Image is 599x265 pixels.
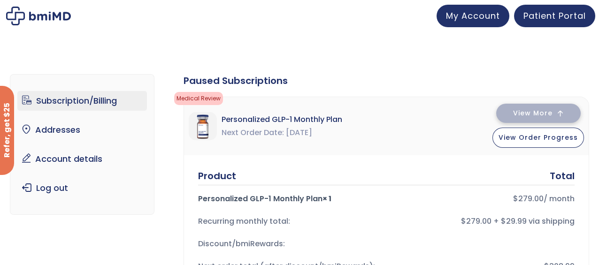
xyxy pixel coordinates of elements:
strong: × 1 [323,193,331,204]
button: View More [496,104,581,123]
a: Patient Portal [514,5,595,27]
div: Total [550,169,575,182]
img: Personalized GLP-1 Monthly Plan [189,112,217,140]
span: My Account [446,10,500,22]
a: My Account [437,5,509,27]
button: View Order Progress [492,128,584,148]
div: Personalized GLP-1 Monthly Plan [198,192,379,205]
div: Paused Subscriptions [184,74,589,87]
span: View More [513,110,553,116]
span: Medical Review [174,92,223,105]
a: Log out [17,178,147,198]
span: View Order Progress [499,133,578,142]
span: [DATE] [286,126,312,139]
span: Next Order Date [222,126,284,139]
img: My account [6,7,71,25]
div: Discount/bmiRewards: [198,237,379,250]
a: Addresses [17,120,147,140]
div: / month [394,192,575,205]
a: Account details [17,149,147,169]
span: Personalized GLP-1 Monthly Plan [222,113,342,126]
div: Recurring monthly total: [198,215,379,228]
span: $ [513,193,518,204]
a: Subscription/Billing [17,91,147,111]
span: Patient Portal [523,10,586,22]
bdi: 279.00 [513,193,544,204]
div: Product [198,169,236,182]
div: $279.00 + $29.99 via shipping [394,215,575,228]
nav: Account pages [10,74,155,215]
